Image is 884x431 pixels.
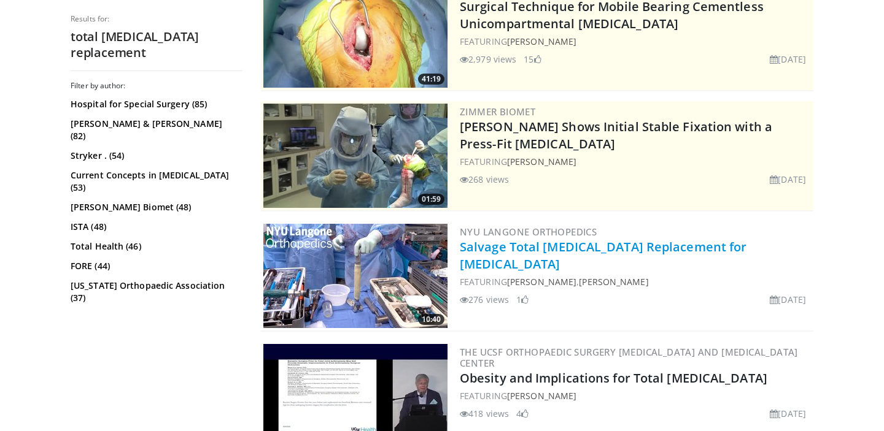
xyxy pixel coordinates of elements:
[460,173,509,186] li: 268 views
[460,346,798,369] a: The UCSF Orthopaedic Surgery [MEDICAL_DATA] and [MEDICAL_DATA] Center
[460,275,811,288] div: FEATURING ,
[460,293,509,306] li: 276 views
[460,226,597,238] a: NYU Langone Orthopedics
[71,221,239,233] a: ISTA (48)
[71,150,239,162] a: Stryker . (54)
[418,314,444,325] span: 10:40
[507,276,576,288] a: [PERSON_NAME]
[770,293,806,306] li: [DATE]
[516,293,529,306] li: 1
[71,240,239,253] a: Total Health (46)
[770,53,806,66] li: [DATE]
[507,390,576,402] a: [PERSON_NAME]
[460,53,516,66] li: 2,979 views
[71,260,239,272] a: FORE (44)
[770,173,806,186] li: [DATE]
[263,104,448,208] img: 6bc46ad6-b634-4876-a934-24d4e08d5fac.300x170_q85_crop-smart_upscale.jpg
[263,224,448,328] a: 10:40
[71,201,239,213] a: [PERSON_NAME] Biomet (48)
[460,407,509,420] li: 418 views
[507,36,576,47] a: [PERSON_NAME]
[71,29,242,61] h2: total [MEDICAL_DATA] replacement
[71,169,239,194] a: Current Concepts in [MEDICAL_DATA] (53)
[71,280,239,304] a: [US_STATE] Orthopaedic Association (37)
[460,389,811,402] div: FEATURING
[71,81,242,91] h3: Filter by author:
[579,276,648,288] a: [PERSON_NAME]
[460,155,811,168] div: FEATURING
[460,105,535,118] a: Zimmer Biomet
[418,194,444,205] span: 01:59
[516,407,529,420] li: 4
[263,224,448,328] img: bfb1f8ca-7180-4fbe-8cf9-818c0392605e.jpg.300x170_q85_crop-smart_upscale.jpg
[460,238,746,272] a: Salvage Total [MEDICAL_DATA] Replacement for [MEDICAL_DATA]
[770,407,806,420] li: [DATE]
[460,118,772,152] a: [PERSON_NAME] Shows Initial Stable Fixation with a Press-Fit [MEDICAL_DATA]
[507,156,576,167] a: [PERSON_NAME]
[71,118,239,142] a: [PERSON_NAME] & [PERSON_NAME] (82)
[524,53,541,66] li: 15
[263,104,448,208] a: 01:59
[460,35,811,48] div: FEATURING
[418,74,444,85] span: 41:19
[460,370,767,386] a: Obesity and Implications for Total [MEDICAL_DATA]
[71,98,239,110] a: Hospital for Special Surgery (85)
[71,14,242,24] p: Results for:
